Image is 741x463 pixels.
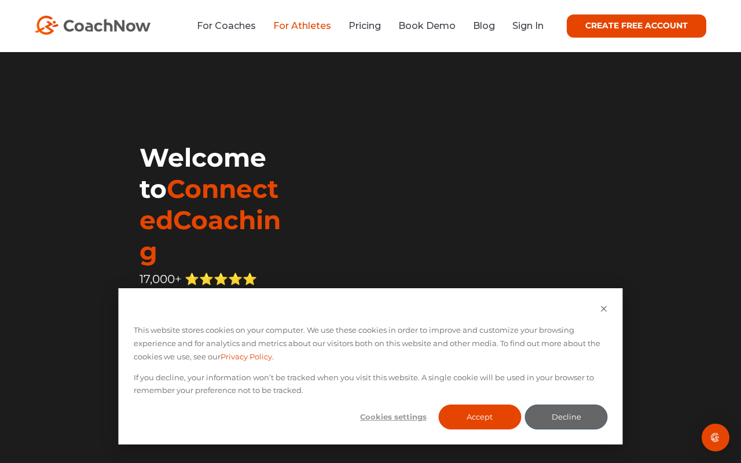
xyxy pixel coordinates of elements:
[438,405,521,429] button: Accept
[352,405,435,429] button: Cookies settings
[473,20,495,31] a: Blog
[221,350,272,363] a: Privacy Policy
[349,20,381,31] a: Pricing
[140,272,284,358] span: 17,000+ ⭐️⭐️⭐️⭐️⭐️ reviews, 4.9 average rating – CoachNow is the highest rated coaching app in th...
[35,16,151,35] img: CoachNow Logo
[140,173,281,267] span: ConnectedCoaching
[273,20,331,31] a: For Athletes
[600,303,608,317] button: Dismiss cookie banner
[197,20,256,31] a: For Coaches
[134,324,608,363] p: This website stores cookies on your computer. We use these cookies in order to improve and custom...
[134,371,608,398] p: If you decline, your information won’t be tracked when you visit this website. A single cookie wi...
[119,288,623,444] div: Cookie banner
[525,405,608,429] button: Decline
[512,20,544,31] a: Sign In
[140,142,288,267] h1: Welcome to
[567,14,706,38] a: CREATE FREE ACCOUNT
[702,424,729,451] div: Open Intercom Messenger
[398,20,456,31] a: Book Demo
